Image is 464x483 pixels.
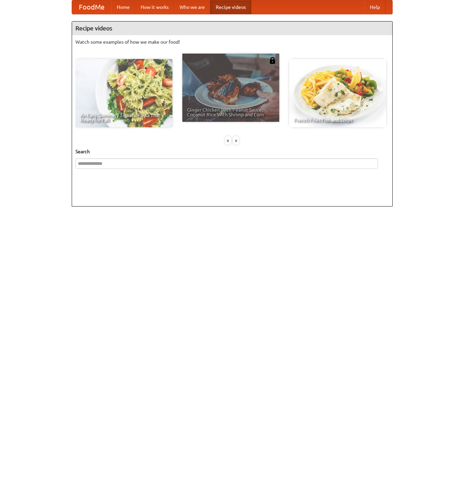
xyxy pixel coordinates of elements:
span: French Fries Fish and Chips [294,118,381,123]
a: Help [364,0,385,14]
a: Who we are [174,0,210,14]
img: 483408.png [269,57,276,64]
div: « [225,136,231,145]
div: » [233,136,239,145]
a: How it works [135,0,174,14]
h5: Search [75,148,389,155]
a: Recipe videos [210,0,251,14]
h4: Recipe videos [72,22,392,35]
span: An Easy, Summery Tomato Pasta That's Ready for Fall [80,113,168,123]
a: An Easy, Summery Tomato Pasta That's Ready for Fall [75,59,172,127]
a: FoodMe [72,0,111,14]
a: French Fries Fish and Chips [289,59,386,127]
p: Watch some examples of how we make our food! [75,39,389,45]
a: Home [111,0,135,14]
